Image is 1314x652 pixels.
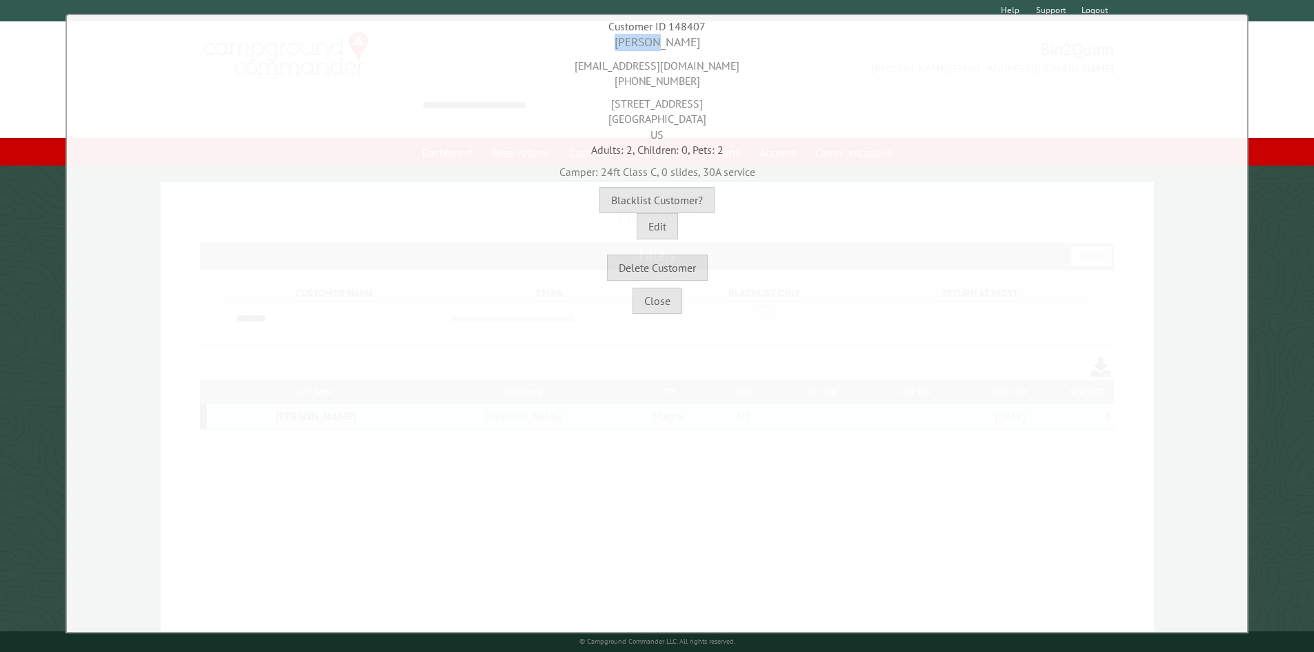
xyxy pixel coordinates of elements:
button: Close [633,288,682,314]
button: Delete Customer [607,255,708,281]
div: Customer ID 148407 [70,19,1244,34]
div: Adults: 2, Children: 0, Pets: 2 [70,142,1244,157]
div: [STREET_ADDRESS] [GEOGRAPHIC_DATA] US [70,89,1244,142]
div: [EMAIL_ADDRESS][DOMAIN_NAME] [PHONE_NUMBER] [70,51,1244,89]
div: [PERSON_NAME] [70,34,1244,51]
small: © Campground Commander LLC. All rights reserved. [579,637,735,646]
button: Blacklist Customer? [599,187,715,213]
div: Camper: 24ft Class C, 0 slides, 30A service [70,157,1244,179]
button: Edit [637,213,678,239]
